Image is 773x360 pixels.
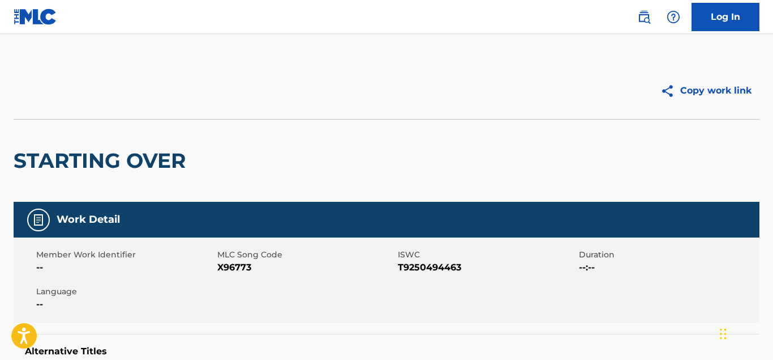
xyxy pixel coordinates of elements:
[633,6,655,28] a: Public Search
[14,9,57,25] img: MLC Logo
[14,148,191,173] h2: STARTING OVER
[667,10,680,24] img: help
[637,10,651,24] img: search
[720,317,727,351] div: Drag
[579,249,757,261] span: Duration
[36,249,214,261] span: Member Work Identifier
[660,84,680,98] img: Copy work link
[398,261,576,274] span: T9250494463
[662,6,685,28] div: Help
[32,213,45,227] img: Work Detail
[217,249,396,261] span: MLC Song Code
[716,306,773,360] iframe: Chat Widget
[217,261,396,274] span: X96773
[692,3,759,31] a: Log In
[36,298,214,311] span: --
[36,286,214,298] span: Language
[25,346,748,357] h5: Alternative Titles
[579,261,757,274] span: --:--
[652,77,759,105] button: Copy work link
[398,249,576,261] span: ISWC
[36,261,214,274] span: --
[57,213,120,226] h5: Work Detail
